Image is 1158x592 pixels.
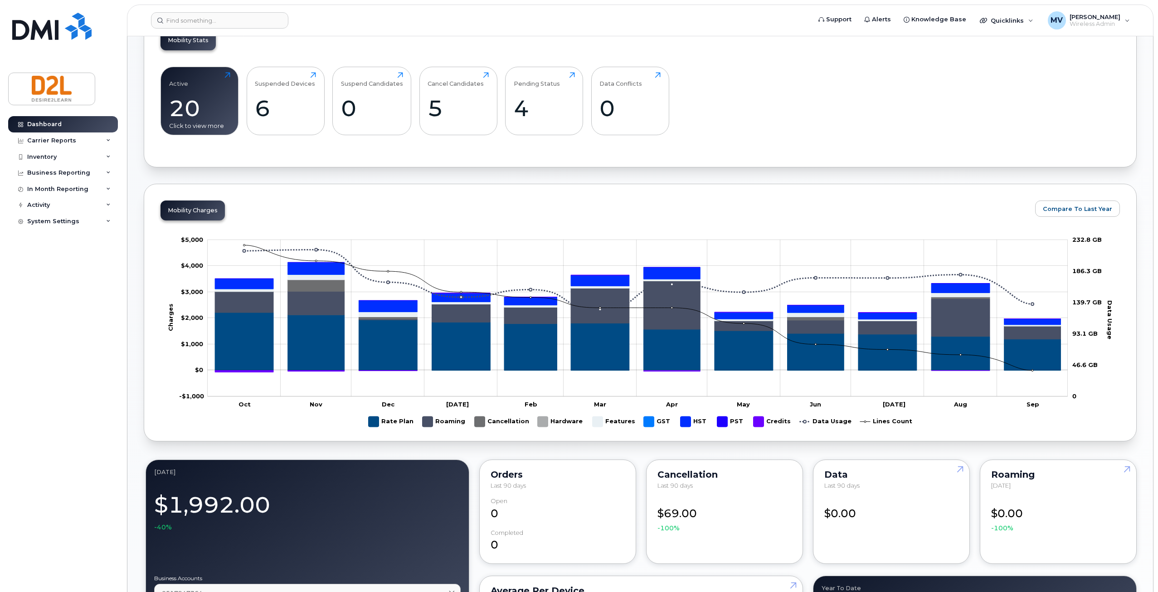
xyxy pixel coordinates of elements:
g: Credits [215,275,1061,372]
g: Roaming [215,281,1061,339]
g: GST [644,413,671,431]
div: Data [824,471,959,478]
span: -100% [991,524,1013,533]
g: $0 [181,262,203,269]
a: Suspended Devices6 [255,72,316,130]
g: Lines Count [860,413,912,431]
g: Legend [369,413,912,431]
div: Year to Date [822,584,1128,592]
g: PST [717,413,744,431]
input: Find something... [151,12,288,29]
a: Knowledge Base [897,10,973,29]
g: Rate Plan [215,313,1061,370]
tspan: -$1,000 [179,392,204,400]
div: 0 [341,95,403,122]
span: Last 90 days [657,482,693,489]
tspan: Charges [167,303,174,331]
div: 20 [169,95,230,122]
div: 6 [255,95,316,122]
a: Alerts [858,10,897,29]
a: Pending Status4 [514,72,575,130]
tspan: $5,000 [181,236,203,243]
span: [PERSON_NAME] [1070,13,1120,20]
div: Click to view more [169,122,230,130]
tspan: $4,000 [181,262,203,269]
div: 4 [514,95,575,122]
tspan: Sep [1027,401,1039,408]
span: -40% [154,523,172,532]
a: Support [812,10,858,29]
tspan: May [737,401,750,408]
div: $0.00 [824,498,959,521]
g: Credits [754,413,791,431]
span: Knowledge Base [911,15,966,24]
g: Data Usage [800,413,851,431]
button: Compare To Last Year [1035,201,1120,217]
tspan: Dec [382,401,395,408]
div: Orders [491,471,625,478]
span: [DATE] [991,482,1011,489]
div: Cancellation [657,471,792,478]
span: Last 90 days [824,482,860,489]
div: Michael Vandenheuvel [1041,11,1136,29]
a: Active20Click to view more [169,72,230,130]
span: Alerts [872,15,891,24]
span: MV [1051,15,1063,26]
g: $0 [181,340,203,347]
label: Business Accounts [154,576,461,581]
tspan: Jun [810,401,821,408]
tspan: 232.8 GB [1072,236,1102,243]
tspan: Oct [238,401,251,408]
tspan: 93.1 GB [1072,330,1098,337]
g: HST [681,413,708,431]
g: Roaming [423,413,466,431]
tspan: Data Usage [1106,300,1114,339]
g: Hardware [538,413,584,431]
g: Features [593,413,635,431]
div: Open [491,498,507,504]
tspan: [DATE] [883,401,905,408]
g: PST [215,262,1061,319]
div: Quicklinks [973,11,1040,29]
tspan: $0 [195,366,203,373]
div: Roaming [991,471,1125,478]
tspan: Feb [525,401,537,408]
g: HST [215,263,1061,325]
g: Rate Plan [369,413,414,431]
div: completed [491,529,523,536]
tspan: $2,000 [181,314,203,321]
tspan: [DATE] [446,401,469,408]
tspan: Mar [594,401,606,408]
div: Data Conflicts [599,72,642,87]
tspan: Apr [666,401,678,408]
tspan: 46.6 GB [1072,361,1098,368]
div: Suspended Devices [255,72,315,87]
tspan: Aug [954,401,967,408]
tspan: 186.3 GB [1072,267,1102,274]
div: 0 [491,498,625,521]
div: 0 [599,95,661,122]
div: September 2025 [154,468,461,475]
div: 5 [428,95,489,122]
g: $0 [181,236,203,243]
tspan: 139.7 GB [1072,298,1102,306]
g: $0 [179,392,204,400]
div: 0 [491,529,625,553]
tspan: Nov [310,401,322,408]
div: Cancel Candidates [428,72,484,87]
g: Cancellation [475,413,529,431]
span: -100% [657,524,680,533]
div: Pending Status [514,72,560,87]
span: Quicklinks [991,17,1024,24]
g: Features [215,274,1061,326]
div: $69.00 [657,498,792,533]
span: Wireless Admin [1070,20,1120,28]
tspan: 0 [1072,392,1076,400]
a: Data Conflicts0 [599,72,661,130]
span: Support [826,15,851,24]
tspan: $1,000 [181,340,203,347]
span: Last 90 days [491,482,526,489]
span: Compare To Last Year [1043,205,1112,213]
div: Suspend Candidates [341,72,403,87]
